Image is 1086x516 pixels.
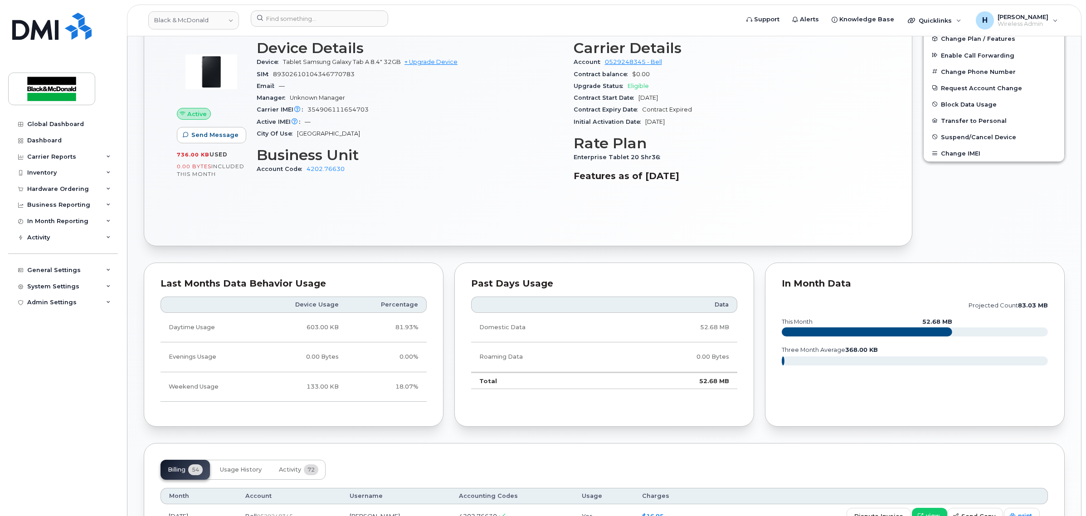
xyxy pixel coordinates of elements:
[297,130,360,137] span: [GEOGRAPHIC_DATA]
[471,372,620,389] td: Total
[257,94,290,101] span: Manager
[258,342,347,372] td: 0.00 Bytes
[283,58,401,65] span: Tablet Samsung Galaxy Tab A 8.4" 32GB
[257,106,307,113] span: Carrier IMEI
[969,302,1048,309] text: projected count
[220,466,262,473] span: Usage History
[839,15,894,24] span: Knowledge Base
[184,44,239,99] img: image20231002-3703462-1ponwpp.jpeg
[258,297,347,313] th: Device Usage
[620,342,737,372] td: 0.00 Bytes
[177,151,209,158] span: 736.00 KB
[307,166,345,172] a: 4202.76630
[258,313,347,342] td: 603.00 KB
[161,372,427,402] tr: Friday from 6:00pm to Monday 8:00am
[451,488,574,504] th: Accounting Codes
[161,342,427,372] tr: Weekdays from 6:00pm to 8:00am
[148,11,239,29] a: Black & McDonald
[273,71,355,78] span: 89302610104346770783
[998,13,1048,20] span: [PERSON_NAME]
[574,154,665,161] span: Enterprise Tablet 20 Shr36
[257,130,297,137] span: City Of Use
[605,58,662,65] a: 0529248345 - Bell
[645,118,665,125] span: [DATE]
[161,279,427,288] div: Last Months Data Behavior Usage
[177,127,246,143] button: Send Message
[782,279,1048,288] div: In Month Data
[574,488,634,504] th: Usage
[161,342,258,372] td: Evenings Usage
[257,118,305,125] span: Active IMEI
[574,71,632,78] span: Contract balance
[924,129,1064,145] button: Suspend/Cancel Device
[574,40,880,56] h3: Carrier Details
[257,166,307,172] span: Account Code
[941,52,1014,58] span: Enable Call Forwarding
[187,110,207,118] span: Active
[786,10,825,29] a: Alerts
[634,488,705,504] th: Charges
[781,346,878,353] text: three month average
[825,10,901,29] a: Knowledge Base
[941,35,1015,42] span: Change Plan / Features
[922,318,952,325] text: 52.68 MB
[628,83,649,89] span: Eligible
[924,112,1064,129] button: Transfer to Personal
[924,96,1064,112] button: Block Data Usage
[257,71,273,78] span: SIM
[620,297,737,313] th: Data
[982,15,988,26] span: H
[740,10,786,29] a: Support
[574,83,628,89] span: Upgrade Status
[574,94,638,101] span: Contract Start Date
[279,83,285,89] span: —
[620,313,737,342] td: 52.68 MB
[304,464,318,475] span: 72
[404,58,458,65] a: + Upgrade Device
[941,133,1016,140] span: Suspend/Cancel Device
[305,118,311,125] span: —
[620,372,737,389] td: 52.68 MB
[845,346,878,353] tspan: 368.00 KB
[924,30,1064,47] button: Change Plan / Features
[901,11,968,29] div: Quicklinks
[341,488,451,504] th: Username
[347,313,427,342] td: 81.93%
[969,11,1064,29] div: Huma Naseer
[257,40,563,56] h3: Device Details
[924,80,1064,96] button: Request Account Change
[1018,302,1048,309] tspan: 83.03 MB
[574,118,645,125] span: Initial Activation Date
[924,47,1064,63] button: Enable Call Forwarding
[347,372,427,402] td: 18.07%
[998,20,1048,28] span: Wireless Admin
[574,58,605,65] span: Account
[251,10,388,27] input: Find something...
[471,342,620,372] td: Roaming Data
[257,147,563,163] h3: Business Unit
[632,71,650,78] span: $0.00
[161,313,258,342] td: Daytime Usage
[638,94,658,101] span: [DATE]
[161,372,258,402] td: Weekend Usage
[307,106,369,113] span: 354906111654703
[209,151,228,158] span: used
[919,17,952,24] span: Quicklinks
[347,297,427,313] th: Percentage
[754,15,779,24] span: Support
[258,372,347,402] td: 133.00 KB
[471,313,620,342] td: Domestic Data
[642,106,692,113] span: Contract Expired
[471,279,737,288] div: Past Days Usage
[574,170,880,181] h3: Features as of [DATE]
[924,145,1064,161] button: Change IMEI
[177,163,211,170] span: 0.00 Bytes
[574,135,880,151] h3: Rate Plan
[290,94,345,101] span: Unknown Manager
[279,466,301,473] span: Activity
[574,106,642,113] span: Contract Expiry Date
[257,58,283,65] span: Device
[191,131,239,139] span: Send Message
[257,83,279,89] span: Email
[237,488,342,504] th: Account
